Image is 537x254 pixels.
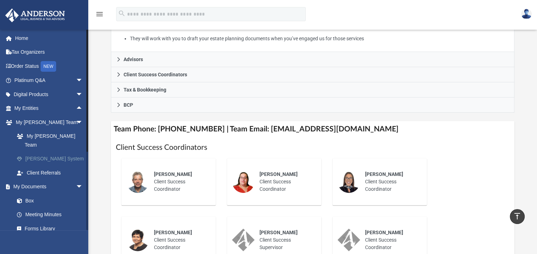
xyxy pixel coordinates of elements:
a: Meeting Minutes [10,208,90,222]
img: thumbnail [126,229,149,251]
a: Forms Library [10,221,86,236]
a: My Entitiesarrow_drop_up [5,101,94,116]
a: Client Referrals [10,166,94,180]
div: Client Success Coordinator [360,166,422,198]
a: My [PERSON_NAME] Teamarrow_drop_down [5,115,94,129]
a: Advisors [111,52,515,67]
img: thumbnail [232,229,255,251]
li: They will work with you to draft your estate planning documents when you’ve engaged us for those ... [130,34,509,43]
div: Client Success Coordinator [255,166,316,198]
i: search [118,10,126,17]
span: [PERSON_NAME] [365,171,403,177]
a: vertical_align_top [510,209,525,224]
span: arrow_drop_up [76,101,90,116]
a: Client Success Coordinators [111,67,515,82]
div: Client Success Coordinator [149,166,211,198]
span: [PERSON_NAME] [365,230,403,235]
span: arrow_drop_down [76,115,90,130]
span: BCP [124,102,133,107]
a: My Documentsarrow_drop_down [5,180,90,194]
a: Home [5,31,94,45]
a: Order StatusNEW [5,59,94,73]
a: Platinum Q&Aarrow_drop_down [5,73,94,88]
a: BCP [111,98,515,113]
span: [PERSON_NAME] [259,171,298,177]
span: [PERSON_NAME] [154,230,192,235]
a: My [PERSON_NAME] Team [10,129,90,152]
span: Tax & Bookkeeping [124,87,166,92]
img: thumbnail [232,170,255,193]
a: [PERSON_NAME] System [10,152,94,166]
i: vertical_align_top [513,212,521,220]
img: User Pic [521,9,532,19]
span: arrow_drop_down [76,180,90,194]
h1: Client Success Coordinators [116,142,510,153]
img: thumbnail [338,170,360,193]
a: Tax & Bookkeeping [111,82,515,98]
img: thumbnail [338,229,360,251]
span: [PERSON_NAME] [259,230,298,235]
i: menu [95,10,104,18]
a: Box [10,194,86,208]
img: Anderson Advisors Platinum Portal [3,8,67,22]
span: Advisors [124,57,143,62]
h4: Team Phone: [PHONE_NUMBER] | Team Email: [EMAIL_ADDRESS][DOMAIN_NAME] [111,121,515,137]
img: thumbnail [126,170,149,193]
span: [PERSON_NAME] [154,171,192,177]
span: Client Success Coordinators [124,72,187,77]
span: arrow_drop_down [76,87,90,102]
a: Digital Productsarrow_drop_down [5,87,94,101]
div: NEW [41,61,56,72]
span: arrow_drop_down [76,73,90,88]
a: menu [95,13,104,18]
a: Tax Organizers [5,45,94,59]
